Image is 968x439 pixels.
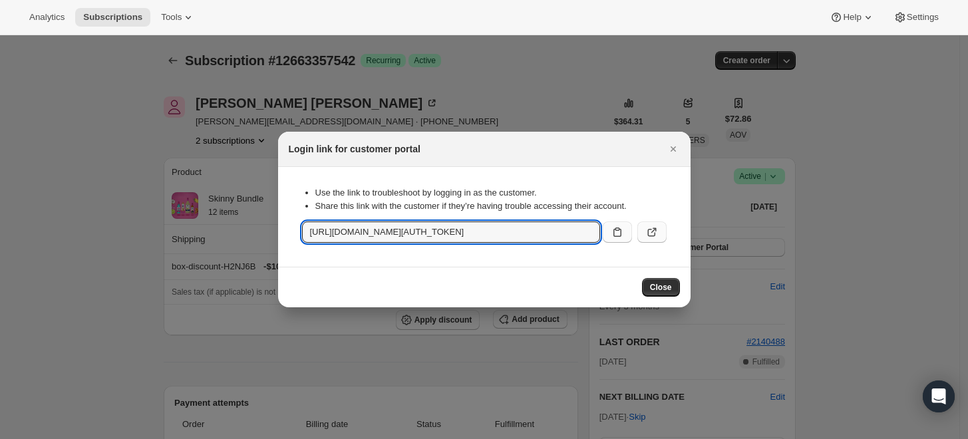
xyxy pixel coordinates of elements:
span: Help [843,12,861,23]
button: Analytics [21,8,73,27]
li: Use the link to troubleshoot by logging in as the customer. [315,186,667,200]
h2: Login link for customer portal [289,142,420,156]
span: Settings [907,12,939,23]
button: Settings [886,8,947,27]
button: Subscriptions [75,8,150,27]
button: Close [664,140,683,158]
button: Help [822,8,882,27]
button: Tools [153,8,203,27]
button: Close [642,278,680,297]
div: Open Intercom Messenger [923,380,955,412]
span: Close [650,282,672,293]
span: Subscriptions [83,12,142,23]
span: Analytics [29,12,65,23]
li: Share this link with the customer if they’re having trouble accessing their account. [315,200,667,213]
span: Tools [161,12,182,23]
